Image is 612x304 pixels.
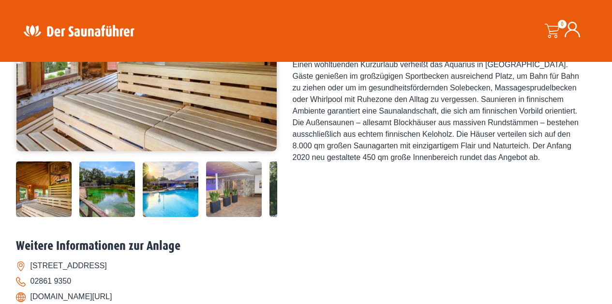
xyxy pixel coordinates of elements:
[16,274,597,289] li: 02861 9350
[16,239,597,254] h2: Weitere Informationen zur Anlage
[16,258,597,274] li: [STREET_ADDRESS]
[558,20,567,29] span: 0
[293,59,583,163] div: Einen wohltuenden Kurzurlaub verheißt das Aquarius in [GEOGRAPHIC_DATA]. Gäste genießen im großzü...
